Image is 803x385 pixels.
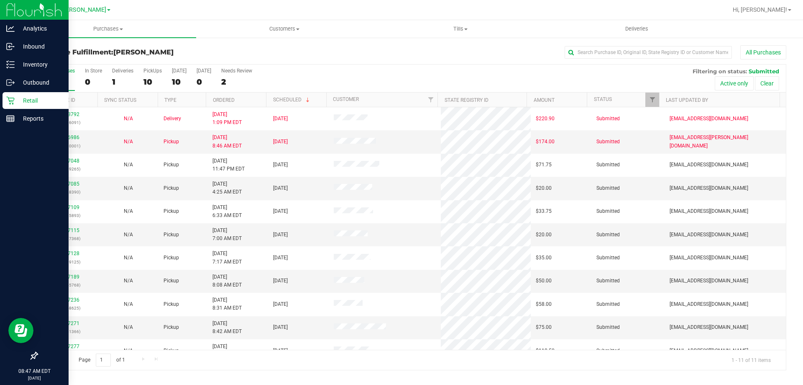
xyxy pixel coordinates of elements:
span: [DATE] 4:25 AM EDT [212,180,242,196]
span: [EMAIL_ADDRESS][DOMAIN_NAME] [670,277,748,285]
span: Pickup [164,300,179,308]
span: Submitted [596,254,620,262]
span: Customers [197,25,372,33]
span: Submitted [596,161,620,169]
div: 2 [221,77,252,87]
span: $220.90 [536,115,555,123]
span: Tills [373,25,548,33]
button: N/A [124,184,133,192]
button: N/A [124,138,133,146]
span: Not Applicable [124,324,133,330]
a: Status [594,96,612,102]
button: N/A [124,323,133,331]
span: Not Applicable [124,232,133,238]
span: Submitted [596,347,620,355]
a: 11997085 [56,181,79,187]
span: [EMAIL_ADDRESS][DOMAIN_NAME] [670,161,748,169]
span: $174.00 [536,138,555,146]
span: Pickup [164,207,179,215]
a: Amount [534,97,555,103]
span: Not Applicable [124,301,133,307]
button: Clear [755,76,779,90]
span: Submitted [596,138,620,146]
p: [DATE] [4,375,65,381]
span: [DATE] [273,138,288,146]
span: [DATE] [273,115,288,123]
span: Not Applicable [124,348,133,354]
span: Pickup [164,277,179,285]
span: Submitted [596,115,620,123]
span: [DATE] [273,231,288,239]
span: [DATE] 8:46 AM EDT [212,134,242,150]
p: Outbound [15,78,65,88]
span: $20.00 [536,184,552,192]
span: [EMAIL_ADDRESS][DOMAIN_NAME] [670,300,748,308]
span: Pickup [164,254,179,262]
span: Purchases [20,25,196,33]
span: [PERSON_NAME] [113,48,174,56]
span: Pickup [164,138,179,146]
a: 11997277 [56,344,79,349]
div: Needs Review [221,68,252,74]
p: Inbound [15,41,65,52]
span: [EMAIL_ADDRESS][DOMAIN_NAME] [670,231,748,239]
span: Filtering on status: [693,68,747,75]
button: N/A [124,161,133,169]
span: $35.00 [536,254,552,262]
span: 1 - 11 of 11 items [725,354,777,366]
div: PickUps [143,68,162,74]
span: [DATE] 1:09 PM EDT [212,111,242,127]
button: N/A [124,277,133,285]
span: [DATE] 11:47 PM EDT [212,157,245,173]
button: N/A [124,300,133,308]
p: Retail [15,96,65,106]
button: All Purchases [740,45,786,59]
span: [DATE] 8:31 AM EDT [212,296,242,312]
span: [DATE] [273,207,288,215]
span: [DATE] [273,300,288,308]
span: [DATE] 7:17 AM EDT [212,250,242,266]
span: Not Applicable [124,139,133,145]
span: [EMAIL_ADDRESS][DOMAIN_NAME] [670,323,748,331]
div: 10 [143,77,162,87]
a: Purchases [20,20,196,38]
span: $75.00 [536,323,552,331]
p: Reports [15,114,65,124]
span: [EMAIL_ADDRESS][DOMAIN_NAME] [670,184,748,192]
button: Active only [715,76,754,90]
inline-svg: Inventory [6,60,15,69]
a: 11997115 [56,227,79,233]
inline-svg: Inbound [6,42,15,51]
span: Not Applicable [124,278,133,284]
a: 11997271 [56,320,79,326]
span: [EMAIL_ADDRESS][DOMAIN_NAME] [670,347,748,355]
button: N/A [124,231,133,239]
inline-svg: Outbound [6,78,15,87]
h3: Purchase Fulfillment: [37,49,286,56]
span: $33.75 [536,207,552,215]
button: N/A [124,115,133,123]
span: [DATE] [273,347,288,355]
span: $58.00 [536,300,552,308]
span: [EMAIL_ADDRESS][PERSON_NAME][DOMAIN_NAME] [670,134,781,150]
span: [DATE] 8:42 AM EDT [212,320,242,336]
a: Tills [372,20,548,38]
a: Filter [645,93,659,107]
span: [EMAIL_ADDRESS][DOMAIN_NAME] [670,115,748,123]
div: 0 [85,77,102,87]
span: Not Applicable [124,116,133,121]
a: 11993792 [56,111,79,117]
inline-svg: Retail [6,96,15,105]
span: [DATE] 7:00 AM EDT [212,227,242,243]
span: [DATE] [273,323,288,331]
a: 11997236 [56,297,79,303]
span: [EMAIL_ADDRESS][DOMAIN_NAME] [670,207,748,215]
span: Not Applicable [124,162,133,168]
iframe: Resource center [8,318,33,343]
span: Submitted [596,300,620,308]
span: [DATE] [273,277,288,285]
p: Analytics [15,23,65,34]
a: Last Updated By [666,97,708,103]
span: [EMAIL_ADDRESS][DOMAIN_NAME] [670,254,748,262]
span: Not Applicable [124,255,133,261]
